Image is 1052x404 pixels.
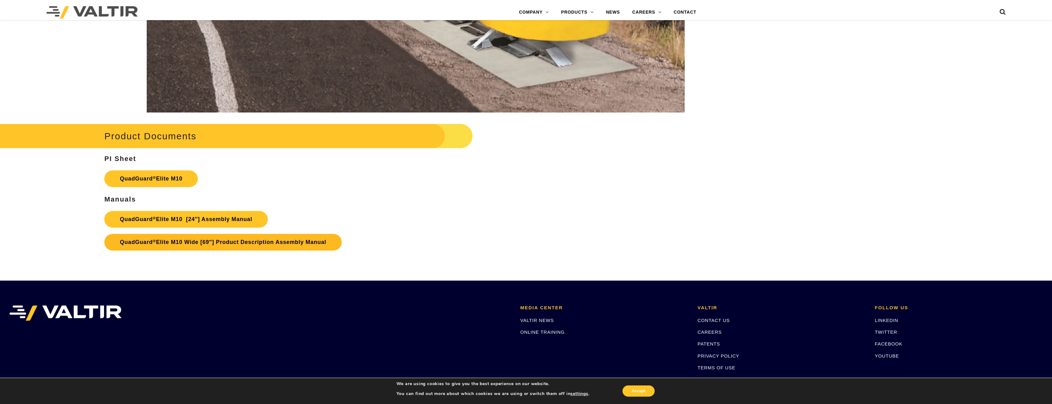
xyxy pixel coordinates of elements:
[153,216,156,220] sup: ®
[104,195,136,203] strong: Manuals
[9,305,122,321] img: VALTIR
[698,376,866,383] p: © Copyright 2023 Valtir, LLC. All Rights Reserved.
[875,353,899,358] a: YOUTUBE
[46,6,138,19] img: Valtir
[698,305,866,311] h2: VALTIR
[513,6,555,19] a: COMPANY
[622,385,655,397] button: Accept
[698,353,739,358] a: PRIVACY POLICY
[104,155,136,163] strong: PI Sheet
[875,329,897,335] a: TWITTER
[570,391,588,397] button: settings
[153,175,156,180] sup: ®
[875,341,902,346] a: FACEBOOK
[698,365,735,370] a: TERMS OF USE
[104,170,198,187] a: QuadGuard®Elite M10
[520,329,565,335] a: ONLINE TRAINING
[698,329,722,335] a: CAREERS
[698,318,730,323] a: CONTACT US
[555,6,600,19] a: PRODUCTS
[626,6,668,19] a: CAREERS
[520,305,688,311] h2: MEDIA CENTER
[600,6,626,19] a: NEWS
[875,305,1043,311] h2: FOLLOW US
[104,234,342,250] a: QuadGuard®Elite M10 Wide [69″] Product Description Assembly Manual
[520,318,554,323] a: VALTIR NEWS
[668,6,703,19] a: CONTACT
[875,318,898,323] a: LINKEDIN
[396,381,590,387] p: We are using cookies to give you the best experience on our website.
[698,341,720,346] a: PATENTS
[104,211,268,228] a: QuadGuard®Elite M10 [24″] Assembly Manual
[153,239,156,243] sup: ®
[396,391,590,397] p: You can find out more about which cookies we are using or switch them off in .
